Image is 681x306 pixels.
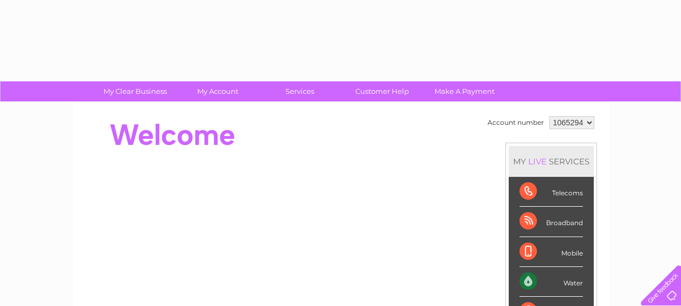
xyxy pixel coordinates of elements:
[255,81,345,101] a: Services
[173,81,262,101] a: My Account
[420,81,509,101] a: Make A Payment
[520,267,583,297] div: Water
[509,146,594,177] div: MY SERVICES
[485,113,547,132] td: Account number
[338,81,427,101] a: Customer Help
[520,237,583,267] div: Mobile
[520,177,583,207] div: Telecoms
[520,207,583,237] div: Broadband
[526,156,549,167] div: LIVE
[90,81,180,101] a: My Clear Business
